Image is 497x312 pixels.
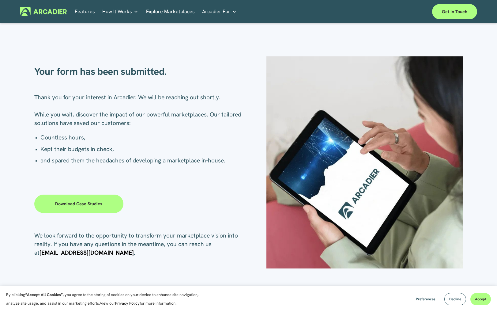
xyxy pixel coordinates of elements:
button: Preferences [411,293,440,305]
p: and spared them the headaches of developing a marketplace in-house. [40,156,249,165]
a: folder dropdown [202,7,237,16]
img: Arcadier [20,7,67,16]
strong: Your form has been submitted. [34,65,167,78]
p: By clicking , you agree to the storing of cookies on your device to enhance site navigation, anal... [6,291,205,308]
a: folder dropdown [102,7,138,16]
span: Arcadier For [202,7,230,16]
span: Preferences [416,297,435,302]
a: [EMAIL_ADDRESS][DOMAIN_NAME] [40,249,134,257]
button: Decline [444,293,466,305]
strong: “Accept All Cookies” [25,292,63,297]
span: How It Works [102,7,132,16]
a: Privacy Policy [115,301,140,306]
strong: . [134,249,135,257]
a: Get in touch [432,4,477,19]
span: Decline [449,297,461,302]
p: We look forward to the opportunity to transform your marketplace vision into reality. If you have... [34,231,249,257]
p: Countless hours, [40,133,249,142]
iframe: Chat Widget [466,283,497,312]
a: Features [75,7,95,16]
p: Kept their budgets in check, [40,145,249,154]
p: Thank you for your interest in Arcadier. We will be reaching out shortly. While you wait, discove... [34,93,249,127]
a: Explore Marketplaces [146,7,195,16]
a: Download case studies [34,195,124,213]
